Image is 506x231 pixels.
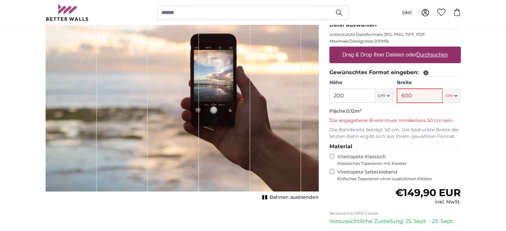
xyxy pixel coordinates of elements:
u: Durchsuchen [416,52,447,58]
button: cm [375,89,393,103]
legend: Gewünschtes Format eingeben: [329,68,461,77]
p: Die angegebene Breite muss mindestens 50 cm sein. [329,117,461,124]
button: Bahnen ausblenden [260,193,319,202]
span: €149,90 EUR [395,186,460,199]
label: Vliestapete Klassisch [337,154,455,166]
legend: Material [329,143,461,151]
label: Höhe [329,79,393,86]
p: Maximale Dateigrösse 200MB. [329,39,461,44]
button: (de) [397,7,417,19]
img: Betterwalls [46,4,89,21]
button: cm [442,89,460,103]
div: inkl. MwSt. [395,199,460,205]
span: Bahnen ausblenden [269,194,319,201]
label: Breite [397,79,460,86]
legend: Datei auswählen [329,21,461,29]
p: Versand mit DPD Classic [329,211,461,216]
p: Unterstützte Dateiformate JPG, PNG, TIFF, PDF. [329,32,461,37]
span: 0.12m² [346,108,362,114]
p: Die Bahnbreite beträgt 50 cm. Die bedruckte Breite der letzten Bahn ergibt sich aus Ihrem gewählt... [329,127,461,140]
span: cm [445,92,453,99]
span: cm [378,92,385,99]
p: Voraussichtliche Zustellung: 25. Sept. - 29. Sept. [329,217,461,225]
span: Einfaches Tapezieren ohne zusätzlichen Kleister [337,176,461,181]
label: Vliestapete Selbstklebend [337,169,461,181]
span: Klassisches Tapezieren mit Kleister [337,161,455,166]
label: Drag & Drop Ihrer Dateien oder [340,48,450,61]
p: Fläche: [329,108,461,115]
